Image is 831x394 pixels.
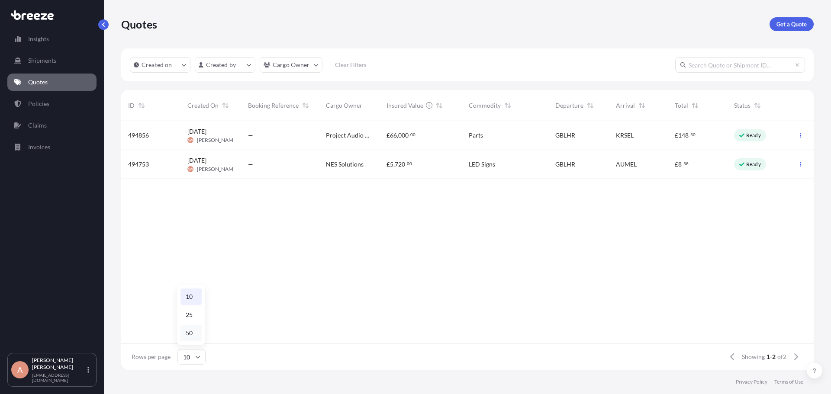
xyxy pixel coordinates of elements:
[390,161,393,167] span: 5
[397,132,398,138] span: ,
[130,57,190,73] button: createdOn Filter options
[28,121,47,130] p: Claims
[128,101,135,110] span: ID
[17,365,23,374] span: A
[180,288,202,305] div: 10
[393,161,395,167] span: ,
[128,160,149,169] span: 494753
[326,101,362,110] span: Cargo Owner
[180,307,202,323] div: 25
[7,117,97,134] a: Claims
[689,133,690,136] span: .
[180,325,202,341] div: 50
[616,101,635,110] span: Arrival
[197,137,238,144] span: [PERSON_NAME]
[675,57,805,73] input: Search Quote or Shipment ID...
[770,17,814,31] a: Get a Quote
[7,95,97,112] a: Policies
[398,132,409,138] span: 000
[187,136,193,144] span: AW
[220,100,231,111] button: Sort
[206,61,236,69] p: Created by
[678,161,682,167] span: 8
[774,378,803,385] a: Terms of Use
[585,100,596,111] button: Sort
[326,131,373,140] span: Project Audio Visual Ltd
[752,100,763,111] button: Sort
[678,132,689,138] span: 148
[776,20,807,29] p: Get a Quote
[187,101,219,110] span: Created On
[675,132,678,138] span: £
[195,57,255,73] button: createdBy Filter options
[300,100,311,111] button: Sort
[128,131,149,140] span: 494856
[742,352,765,361] span: Showing
[335,61,367,69] p: Clear Filters
[187,156,206,165] span: [DATE]
[248,101,299,110] span: Booking Reference
[409,133,410,136] span: .
[132,352,171,361] span: Rows per page
[690,133,696,136] span: 50
[736,378,767,385] a: Privacy Policy
[28,99,49,108] p: Policies
[121,17,157,31] p: Quotes
[406,162,406,165] span: .
[410,133,415,136] span: 00
[28,56,56,65] p: Shipments
[616,131,634,140] span: KRSEL
[187,127,206,136] span: [DATE]
[187,165,193,173] span: AW
[637,100,647,111] button: Sort
[469,160,495,169] span: LED Signs
[7,74,97,91] a: Quotes
[197,166,238,173] span: [PERSON_NAME]
[683,162,689,165] span: 58
[326,160,364,169] span: NES Solutions
[616,160,637,169] span: AUMEL
[387,101,423,110] span: Insured Value
[7,30,97,48] a: Insights
[248,131,253,140] span: —
[767,352,776,361] span: 1-2
[28,35,49,43] p: Insights
[434,100,444,111] button: Sort
[387,132,390,138] span: £
[327,58,375,72] button: Clear Filters
[28,78,48,86] p: Quotes
[260,57,322,73] button: cargoOwner Filter options
[407,162,412,165] span: 00
[682,162,683,165] span: .
[777,352,786,361] span: of 2
[469,131,483,140] span: Parts
[32,357,86,371] p: [PERSON_NAME] [PERSON_NAME]
[395,161,405,167] span: 720
[32,372,86,383] p: [EMAIL_ADDRESS][DOMAIN_NAME]
[469,101,501,110] span: Commodity
[555,101,583,110] span: Departure
[7,138,97,156] a: Invoices
[136,100,147,111] button: Sort
[690,100,700,111] button: Sort
[555,160,575,169] span: GBLHR
[675,161,678,167] span: £
[387,161,390,167] span: £
[675,101,688,110] span: Total
[746,161,761,168] p: Ready
[746,132,761,139] p: Ready
[142,61,172,69] p: Created on
[28,143,50,151] p: Invoices
[734,101,750,110] span: Status
[555,131,575,140] span: GBLHR
[248,160,253,169] span: —
[7,52,97,69] a: Shipments
[502,100,513,111] button: Sort
[390,132,397,138] span: 66
[273,61,310,69] p: Cargo Owner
